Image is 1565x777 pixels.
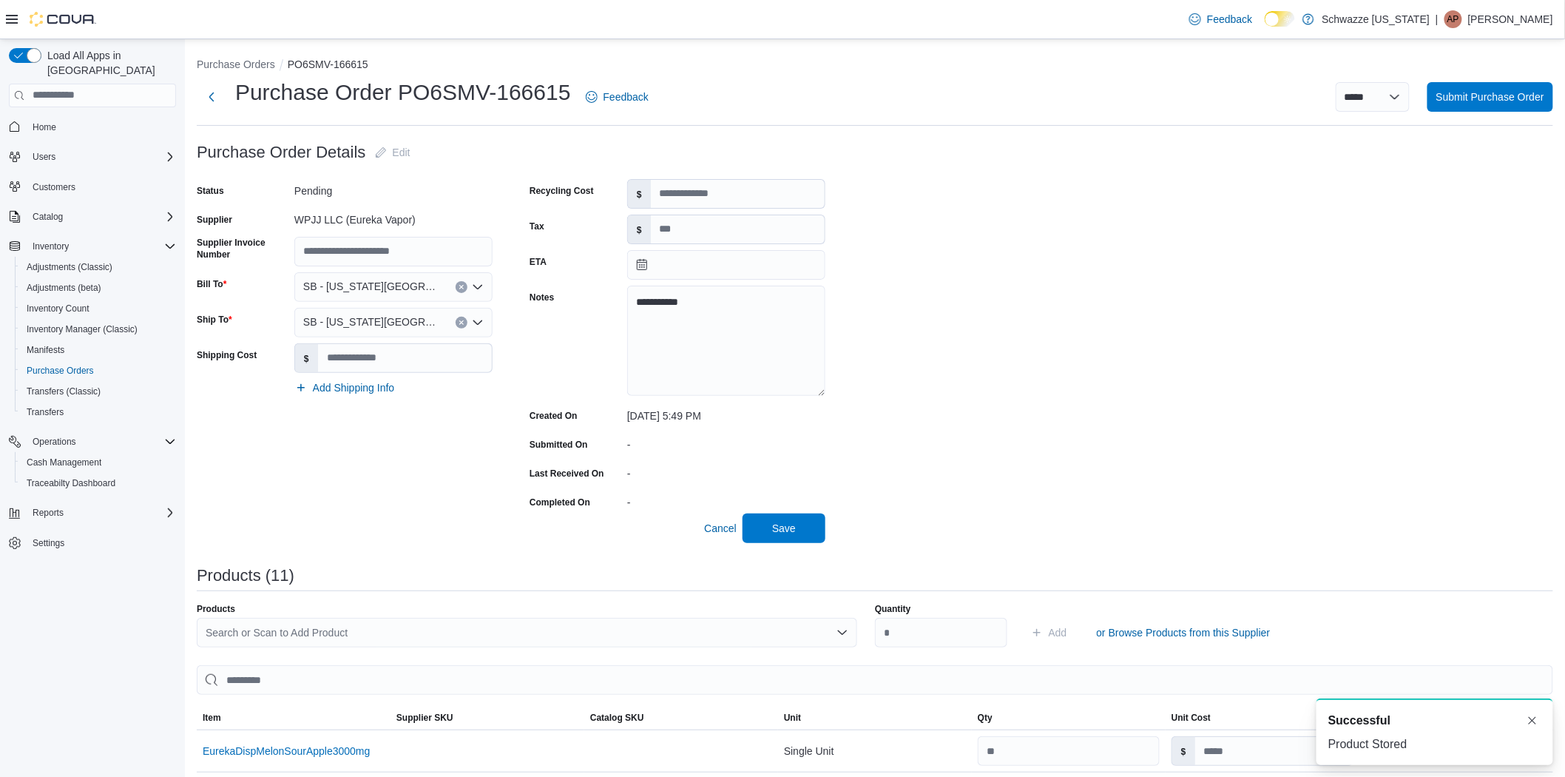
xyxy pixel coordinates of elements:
[530,256,547,268] label: ETA
[472,281,484,293] button: Open list of options
[27,406,64,418] span: Transfers
[30,12,96,27] img: Cova
[3,206,182,227] button: Catalog
[33,121,56,133] span: Home
[21,403,70,421] a: Transfers
[21,383,107,400] a: Transfers (Classic)
[15,381,182,402] button: Transfers (Classic)
[1166,706,1359,730] button: Unit Cost
[27,238,75,255] button: Inventory
[1049,625,1067,640] span: Add
[1322,10,1430,28] p: Schwazze [US_STATE]
[27,504,176,522] span: Reports
[3,502,182,523] button: Reports
[3,532,182,554] button: Settings
[15,319,182,340] button: Inventory Manager (Classic)
[15,402,182,423] button: Transfers
[1447,10,1459,28] span: AP
[21,362,176,380] span: Purchase Orders
[27,148,176,166] span: Users
[27,261,112,273] span: Adjustments (Classic)
[778,706,972,730] button: Unit
[1468,10,1553,28] p: [PERSON_NAME]
[3,176,182,198] button: Customers
[9,110,176,593] nav: Complex example
[15,257,182,277] button: Adjustments (Classic)
[391,706,584,730] button: Supplier SKU
[530,185,594,197] label: Recycling Cost
[972,706,1166,730] button: Qty
[530,439,588,451] label: Submitted On
[197,567,294,585] h3: Products (11)
[21,320,176,338] span: Inventory Manager (Classic)
[197,82,226,112] button: Next
[627,250,825,280] input: Press the down key to open a popover containing a calendar.
[978,712,993,724] span: Qty
[3,431,182,452] button: Operations
[294,208,493,226] div: WPJJ LLC (Eureka Vapor)
[604,90,649,104] span: Feedback
[580,82,655,112] a: Feedback
[235,78,571,107] h1: Purchase Order PO6SMV-166615
[27,433,82,451] button: Operations
[1328,712,1390,730] span: Successful
[197,144,366,161] h3: Purchase Order Details
[27,534,176,552] span: Settings
[21,454,107,471] a: Cash Management
[627,462,825,480] div: -
[743,514,825,543] button: Save
[27,365,94,377] span: Purchase Orders
[584,706,778,730] button: Catalog SKU
[590,712,644,724] span: Catalog SKU
[21,474,121,492] a: Traceabilty Dashboard
[21,320,143,338] a: Inventory Manager (Classic)
[530,410,578,422] label: Created On
[21,474,176,492] span: Traceabilty Dashboard
[33,181,75,193] span: Customers
[289,373,401,403] button: Add Shipping Info
[1025,618,1073,647] button: Add
[628,215,651,243] label: $
[27,148,61,166] button: Users
[1172,737,1195,765] label: $
[1183,4,1258,34] a: Feedback
[21,300,176,317] span: Inventory Count
[21,300,95,317] a: Inventory Count
[303,313,441,331] span: SB - [US_STATE][GEOGRAPHIC_DATA]
[21,279,107,297] a: Adjustments (beta)
[21,279,176,297] span: Adjustments (beta)
[698,514,743,543] button: Cancel
[1265,11,1296,27] input: Dark Mode
[627,433,825,451] div: -
[21,362,100,380] a: Purchase Orders
[1172,712,1211,724] span: Unit Cost
[197,349,257,361] label: Shipping Cost
[778,736,972,766] div: Single Unit
[530,497,590,508] label: Completed On
[288,58,368,70] button: PO6SMV-166615
[33,240,69,252] span: Inventory
[3,116,182,138] button: Home
[203,745,370,757] button: EurekaDispMelonSourApple3000mg
[203,712,221,724] span: Item
[41,48,176,78] span: Load All Apps in [GEOGRAPHIC_DATA]
[33,507,64,519] span: Reports
[33,151,55,163] span: Users
[27,208,176,226] span: Catalog
[27,433,176,451] span: Operations
[33,537,64,549] span: Settings
[21,258,118,276] a: Adjustments (Classic)
[369,138,416,167] button: Edit
[396,712,453,724] span: Supplier SKU
[303,277,441,295] span: SB - [US_STATE][GEOGRAPHIC_DATA]
[15,298,182,319] button: Inventory Count
[197,237,288,260] label: Supplier Invoice Number
[21,383,176,400] span: Transfers (Classic)
[1328,736,1541,753] div: Product Stored
[27,208,69,226] button: Catalog
[294,179,493,197] div: Pending
[27,504,70,522] button: Reports
[27,178,176,196] span: Customers
[27,386,101,397] span: Transfers (Classic)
